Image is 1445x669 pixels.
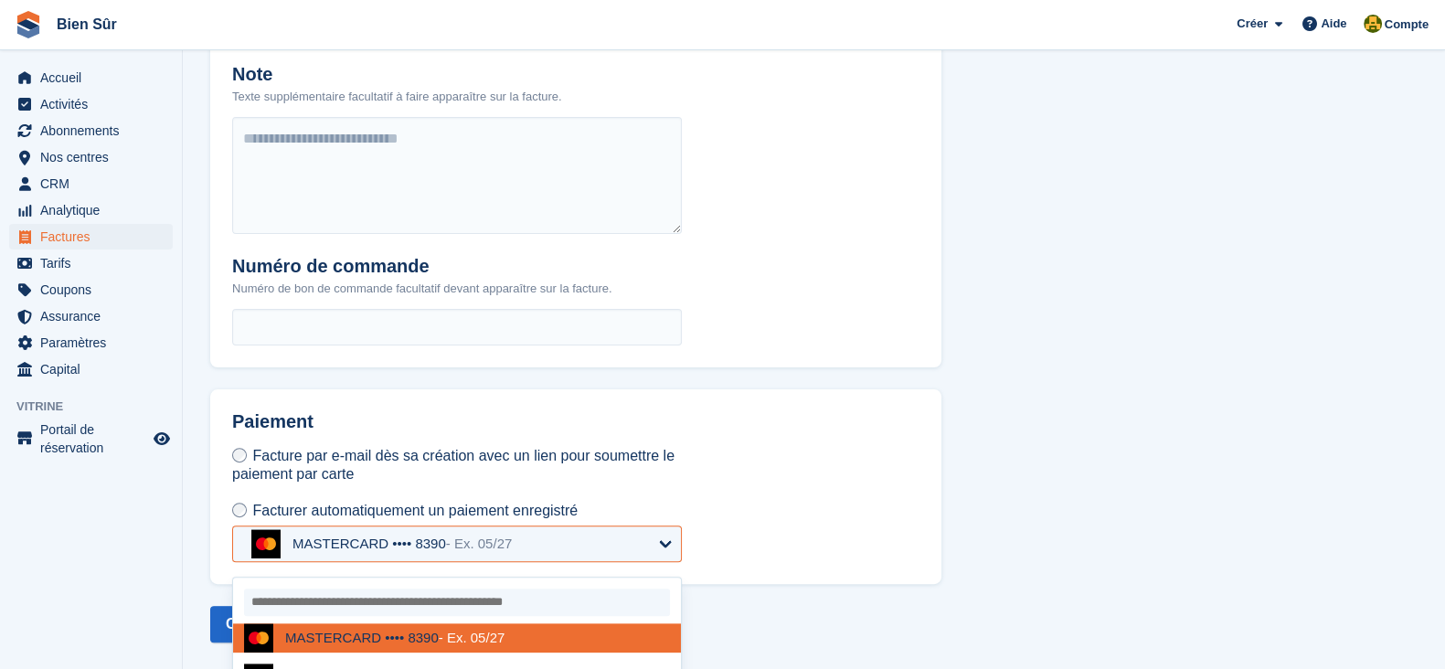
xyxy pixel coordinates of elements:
[16,398,182,416] span: Vitrine
[9,118,173,143] a: menu
[9,356,173,382] a: menu
[40,197,150,223] span: Analytique
[232,280,612,298] p: Numéro de bon de commande facultatif devant apparaître sur la facture.
[9,91,173,117] a: menu
[40,65,150,90] span: Accueil
[244,623,273,653] img: mastercard-a07748ee4cc84171796510105f4fa67e3d10aacf8b92b2c182d96136c942126d.svg
[9,65,173,90] a: menu
[9,420,173,457] a: menu
[1385,16,1429,34] span: Compte
[40,118,150,143] span: Abonnements
[40,91,150,117] span: Activités
[9,250,173,276] a: menu
[40,330,150,356] span: Paramètres
[9,197,173,223] a: menu
[9,224,173,250] a: menu
[285,630,505,646] div: MASTERCARD •••• 8390
[9,330,173,356] a: menu
[40,250,150,276] span: Tarifs
[49,9,124,39] a: Bien Sûr
[151,428,173,450] a: Boutique d'aperçu
[210,606,363,642] button: Créer une facture
[232,503,247,517] input: Facturer automatiquement un paiement enregistré
[40,144,150,170] span: Nos centres
[232,448,675,482] span: Facture par e-mail dès sa création avec un lien pour soumettre le paiement par carte
[9,277,173,303] a: menu
[439,630,505,645] span: - Ex. 05/27
[40,356,150,382] span: Capital
[1321,15,1346,33] span: Aide
[251,529,281,558] img: mastercard-a07748ee4cc84171796510105f4fa67e3d10aacf8b92b2c182d96136c942126d.svg
[232,411,682,447] h2: Paiement
[252,503,578,518] span: Facturer automatiquement un paiement enregistré
[40,303,150,329] span: Assurance
[232,256,612,277] h2: Numéro de commande
[40,224,150,250] span: Factures
[40,420,150,457] span: Portail de réservation
[292,536,512,552] div: MASTERCARD •••• 8390
[15,11,42,38] img: stora-icon-8386f47178a22dfd0bd8f6a31ec36ba5ce8667c1dd55bd0f319d3a0aa187defe.svg
[446,536,513,551] span: - Ex. 05/27
[40,277,150,303] span: Coupons
[1364,15,1382,33] img: Fatima Kelaaoui
[1237,15,1268,33] span: Créer
[232,88,562,106] p: Texte supplémentaire facultatif à faire apparaître sur la facture.
[9,144,173,170] a: menu
[9,171,173,196] a: menu
[232,64,562,85] h2: Note
[232,448,247,462] input: Facture par e-mail dès sa création avec un lien pour soumettre le paiement par carte
[9,303,173,329] a: menu
[40,171,150,196] span: CRM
